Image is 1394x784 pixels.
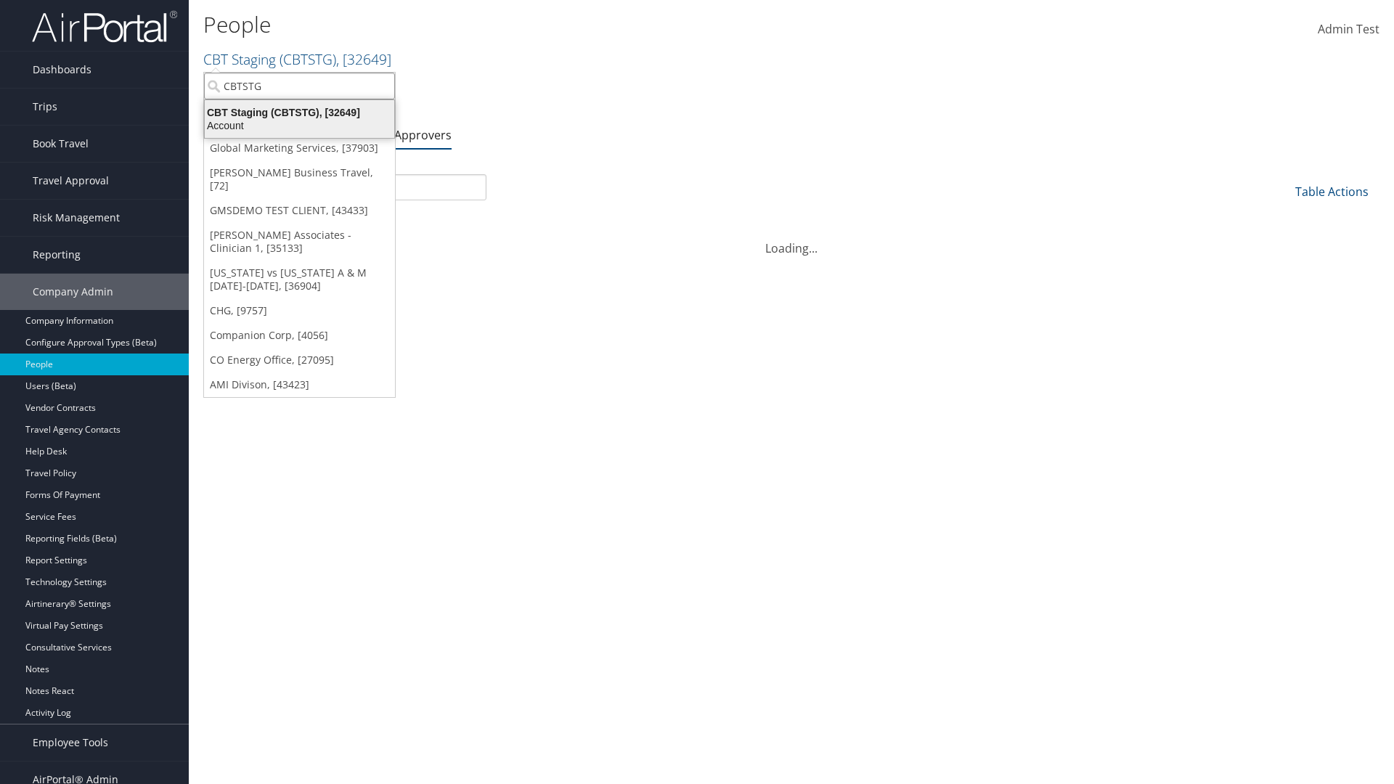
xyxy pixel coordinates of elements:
[203,49,391,69] a: CBT Staging
[33,89,57,125] span: Trips
[32,9,177,44] img: airportal-logo.png
[33,237,81,273] span: Reporting
[280,49,336,69] span: ( CBTSTG )
[1318,21,1379,37] span: Admin Test
[1318,7,1379,52] a: Admin Test
[204,298,395,323] a: CHG, [9757]
[203,9,987,40] h1: People
[204,223,395,261] a: [PERSON_NAME] Associates - Clinician 1, [35133]
[204,372,395,397] a: AMI Divison, [43423]
[1295,184,1369,200] a: Table Actions
[203,222,1379,257] div: Loading...
[204,261,395,298] a: [US_STATE] vs [US_STATE] A & M [DATE]-[DATE], [36904]
[33,126,89,162] span: Book Travel
[204,348,395,372] a: CO Energy Office, [27095]
[33,163,109,199] span: Travel Approval
[33,200,120,236] span: Risk Management
[33,724,108,761] span: Employee Tools
[204,198,395,223] a: GMSDEMO TEST CLIENT, [43433]
[33,52,91,88] span: Dashboards
[196,106,403,119] div: CBT Staging (CBTSTG), [32649]
[196,119,403,132] div: Account
[336,49,391,69] span: , [ 32649 ]
[204,160,395,198] a: [PERSON_NAME] Business Travel, [72]
[394,127,452,143] a: Approvers
[204,323,395,348] a: Companion Corp, [4056]
[204,73,395,99] input: Search Accounts
[204,136,395,160] a: Global Marketing Services, [37903]
[33,274,113,310] span: Company Admin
